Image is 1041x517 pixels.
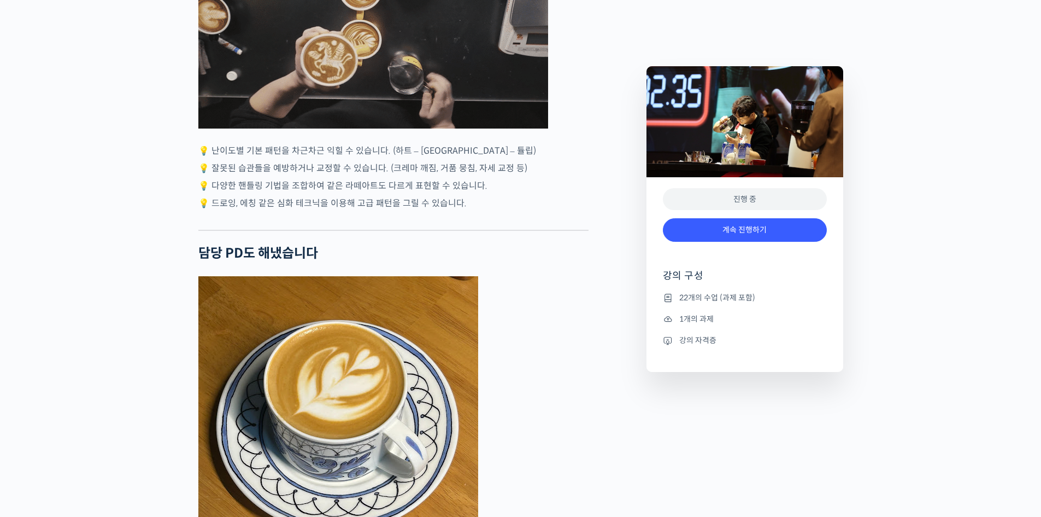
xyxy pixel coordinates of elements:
[198,161,589,176] p: 💡 잘못된 습관들을 예방하거나 교정할 수 있습니다. (크레마 깨짐, 거품 뭉침, 자세 교정 등)
[34,363,41,372] span: 홈
[663,291,827,304] li: 22개의 수업 (과제 포함)
[663,334,827,347] li: 강의 자격증
[198,246,589,262] h2: 담당 PD도 해냈습니다
[141,347,210,374] a: 설정
[663,188,827,211] div: 진행 중
[663,312,827,326] li: 1개의 과제
[198,143,589,158] p: 💡 난이도별 기본 패턴을 차근차근 익힐 수 있습니다. (하트 – [GEOGRAPHIC_DATA] – 튤립)
[72,347,141,374] a: 대화
[100,364,113,373] span: 대화
[663,218,827,242] a: 계속 진행하기
[198,178,589,193] p: 💡 다양한 핸들링 기법을 조합하여 같은 라떼아트도 다르게 표현할 수 있습니다.
[169,363,182,372] span: 설정
[3,347,72,374] a: 홈
[663,269,827,291] h4: 강의 구성
[198,196,589,211] p: 💡 드로잉, 에칭 같은 심화 테크닉을 이용해 고급 패턴을 그릴 수 있습니다.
